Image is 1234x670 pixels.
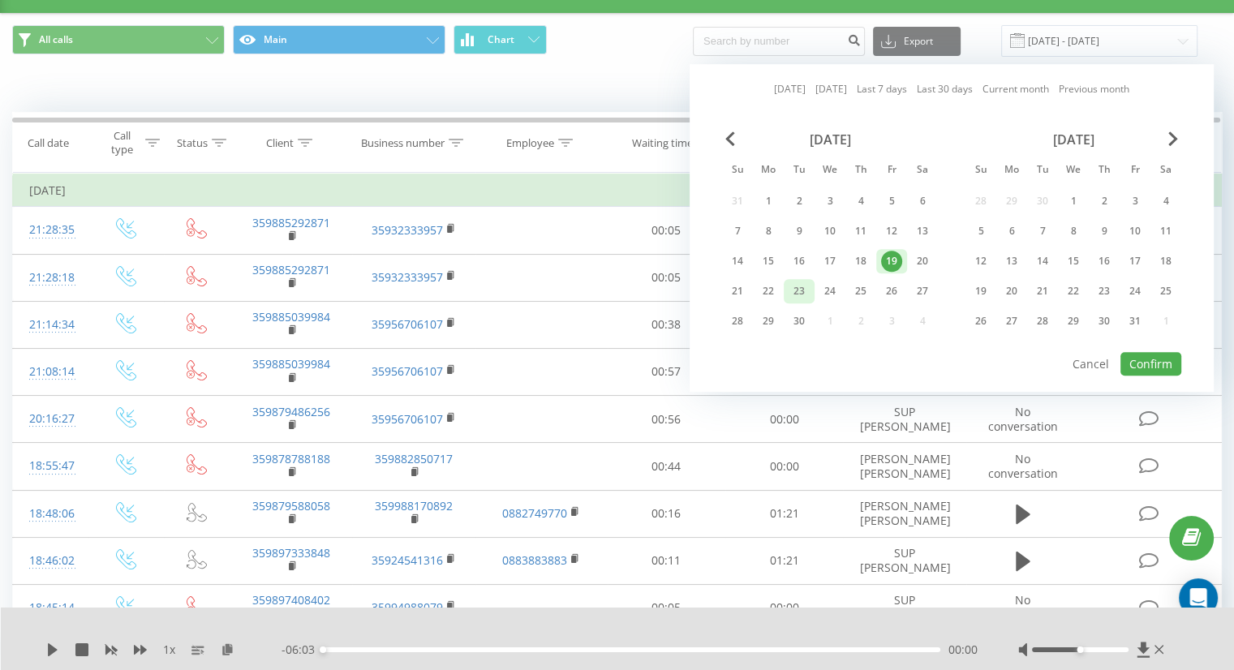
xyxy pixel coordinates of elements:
div: 14 [1032,251,1053,272]
div: [DATE] [722,131,938,148]
div: Sun Sep 14, 2025 [722,249,753,273]
div: Wed Oct 1, 2025 [1058,189,1089,213]
div: Thu Oct 16, 2025 [1089,249,1120,273]
td: 00:05 [608,254,725,301]
td: 01:21 [725,537,843,584]
div: Sun Oct 26, 2025 [965,309,996,333]
td: 01:21 [725,490,843,537]
div: Sat Oct 18, 2025 [1150,249,1181,273]
div: 21:28:18 [29,262,72,294]
div: Sun Oct 12, 2025 [965,249,996,273]
div: 21:14:34 [29,309,72,341]
div: Thu Oct 30, 2025 [1089,309,1120,333]
div: 25 [850,281,871,302]
div: 1 [1063,191,1084,212]
a: 35956706107 [372,363,443,379]
td: 00:57 [608,348,725,395]
div: Client [266,136,294,150]
div: 20 [1001,281,1022,302]
div: 4 [1155,191,1176,212]
div: 13 [912,221,933,242]
button: Export [873,27,961,56]
div: Fri Oct 3, 2025 [1120,189,1150,213]
abbr: Wednesday [818,159,842,183]
td: 00:00 [725,443,843,490]
div: 17 [1124,251,1146,272]
span: Previous Month [725,131,735,146]
div: 6 [912,191,933,212]
span: - 06:03 [282,642,323,658]
div: 4 [850,191,871,212]
abbr: Thursday [849,159,873,183]
abbr: Friday [1123,159,1147,183]
a: 359885039984 [252,309,330,324]
div: Sat Oct 4, 2025 [1150,189,1181,213]
div: 21 [727,281,748,302]
div: Tue Sep 9, 2025 [784,219,815,243]
div: 21:28:35 [29,214,72,246]
div: Sun Sep 28, 2025 [722,309,753,333]
div: Wed Oct 15, 2025 [1058,249,1089,273]
div: 19 [970,281,991,302]
div: Thu Sep 4, 2025 [845,189,876,213]
abbr: Tuesday [787,159,811,183]
div: 6 [1001,221,1022,242]
div: 30 [789,311,810,332]
div: Status [177,136,208,150]
div: Call type [102,129,140,157]
div: 22 [1063,281,1084,302]
a: 359878788188 [252,451,330,466]
div: Wed Sep 10, 2025 [815,219,845,243]
a: 359885039984 [252,356,330,372]
a: 359879588058 [252,498,330,513]
div: 9 [789,221,810,242]
div: Sat Sep 13, 2025 [907,219,938,243]
div: 27 [912,281,933,302]
div: 13 [1001,251,1022,272]
abbr: Thursday [1092,159,1116,183]
a: 35956706107 [372,411,443,427]
div: 25 [1155,281,1176,302]
div: Tue Sep 16, 2025 [784,249,815,273]
a: 35932333957 [372,269,443,285]
div: Open Intercom Messenger [1179,578,1218,617]
span: Chart [488,34,514,45]
span: No conversation [988,592,1058,622]
a: 359885292871 [252,262,330,277]
div: Sun Sep 21, 2025 [722,279,753,303]
div: 18:48:06 [29,498,72,530]
a: 35994988079 [372,599,443,615]
a: 359897333848 [252,545,330,560]
div: 14 [727,251,748,272]
div: 8 [1063,221,1084,242]
abbr: Monday [756,159,780,183]
a: 0882749770 [502,505,567,521]
div: 16 [789,251,810,272]
div: 23 [789,281,810,302]
div: Fri Sep 19, 2025 [876,249,907,273]
td: 00:05 [608,207,725,254]
div: 26 [881,281,902,302]
div: 28 [1032,311,1053,332]
div: Mon Sep 8, 2025 [753,219,784,243]
div: 2 [789,191,810,212]
td: SUP [PERSON_NAME] [843,537,965,584]
div: Business number [361,136,445,150]
div: 12 [881,221,902,242]
div: Sat Sep 27, 2025 [907,279,938,303]
a: 35932333957 [372,222,443,238]
div: Wed Sep 3, 2025 [815,189,845,213]
div: 11 [850,221,871,242]
div: 5 [970,221,991,242]
abbr: Tuesday [1030,159,1055,183]
td: SUP [PERSON_NAME] [843,396,965,443]
td: [DATE] [13,174,1222,207]
div: 28 [727,311,748,332]
span: No conversation [988,404,1058,434]
div: 16 [1094,251,1115,272]
div: Wed Oct 29, 2025 [1058,309,1089,333]
div: Sat Oct 11, 2025 [1150,219,1181,243]
span: Next Month [1168,131,1178,146]
div: Tue Oct 28, 2025 [1027,309,1058,333]
div: Mon Oct 6, 2025 [996,219,1027,243]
